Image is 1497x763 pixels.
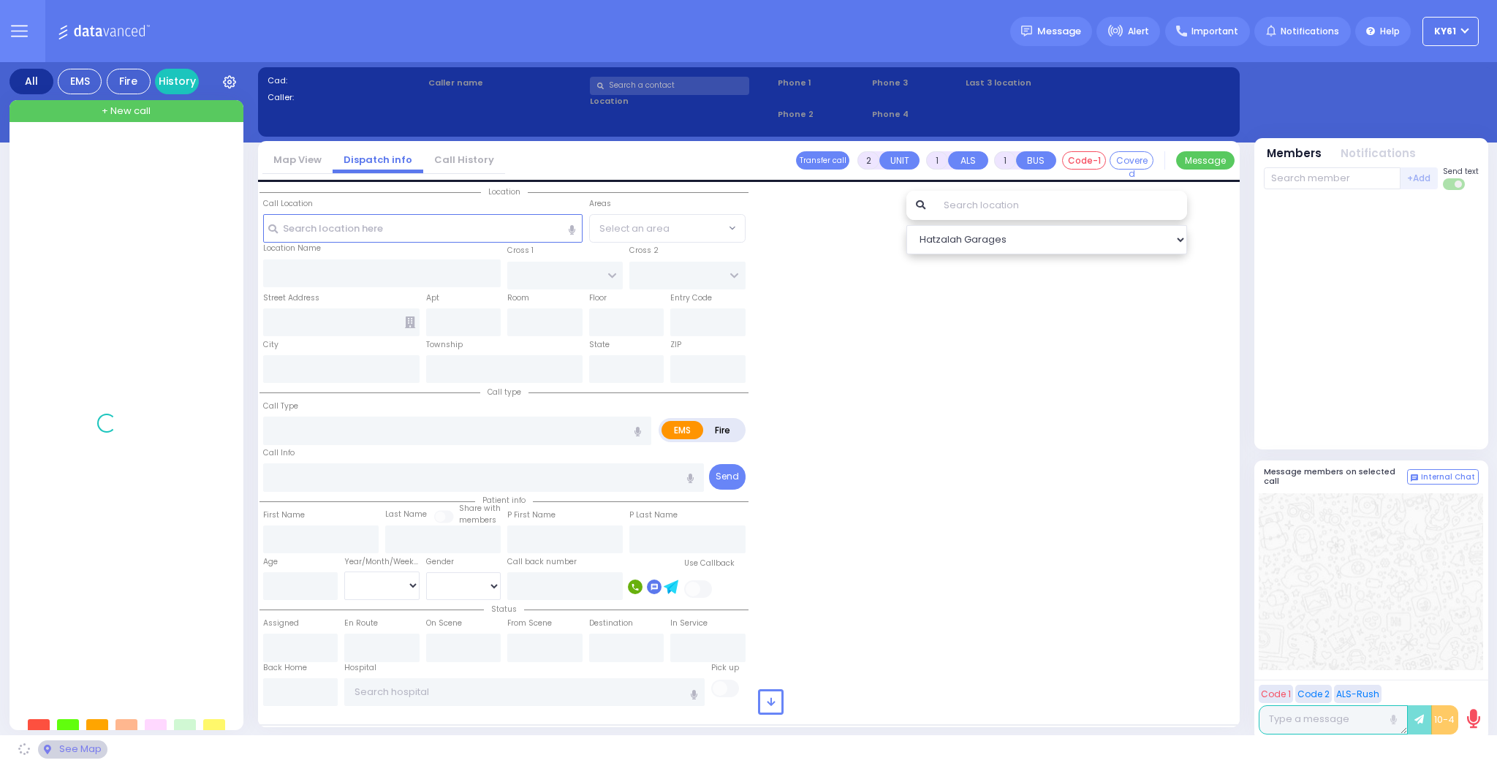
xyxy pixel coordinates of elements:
label: Caller: [268,91,424,104]
label: Call Type [263,401,298,412]
label: Call Location [263,198,313,210]
label: EMS [662,421,704,439]
a: Map View [262,153,333,167]
label: Age [263,556,278,568]
button: Code 1 [1259,685,1293,703]
label: Gender [426,556,454,568]
button: Transfer call [796,151,849,170]
label: Cad: [268,75,424,87]
div: EMS [58,69,102,94]
label: Fire [702,421,743,439]
button: Covered [1110,151,1153,170]
img: Logo [58,22,155,40]
label: On Scene [426,618,462,629]
a: History [155,69,199,94]
span: KY61 [1434,25,1456,38]
label: Call Info [263,447,295,459]
input: Search location here [263,214,583,242]
label: State [589,339,610,351]
input: Search hospital [344,678,705,706]
label: En Route [344,618,378,629]
span: Notifications [1281,25,1339,38]
span: + New call [102,104,151,118]
label: Street Address [263,292,319,304]
span: Internal Chat [1421,472,1475,482]
small: Share with [459,503,501,514]
span: Call type [480,387,528,398]
img: comment-alt.png [1411,474,1418,482]
label: Last Name [385,509,427,520]
span: Other building occupants [405,316,415,328]
label: Location [590,95,773,107]
input: Search a contact [590,77,749,95]
button: ALS [948,151,988,170]
span: Alert [1128,25,1149,38]
span: Phone 4 [872,108,961,121]
label: Room [507,292,529,304]
span: Help [1380,25,1400,38]
div: Year/Month/Week/Day [344,556,420,568]
span: Location [481,186,528,197]
label: Last 3 location [966,77,1098,89]
label: Destination [589,618,633,629]
span: Phone 3 [872,77,961,89]
button: UNIT [879,151,920,170]
label: Areas [589,198,611,210]
label: P Last Name [629,509,678,521]
label: Call back number [507,556,577,568]
button: Message [1176,151,1235,170]
label: Floor [589,292,607,304]
span: Status [484,604,524,615]
h5: Message members on selected call [1264,467,1407,486]
span: Patient info [475,495,533,506]
label: Township [426,339,463,351]
a: Call History [423,153,505,167]
label: In Service [670,618,708,629]
label: Pick up [711,662,739,674]
label: Assigned [263,618,299,629]
span: Phone 1 [778,77,867,89]
label: First Name [263,509,305,521]
button: ALS-Rush [1334,685,1382,703]
button: Members [1267,145,1322,162]
span: Message [1037,24,1081,39]
label: Hospital [344,662,376,674]
button: Send [709,464,746,490]
label: P First Name [507,509,556,521]
div: Fire [107,69,151,94]
button: BUS [1016,151,1056,170]
button: Notifications [1341,145,1416,162]
label: Use Callback [684,558,735,569]
input: Search member [1264,167,1401,189]
label: Turn off text [1443,177,1466,191]
span: Select an area [599,221,670,236]
button: Internal Chat [1407,469,1479,485]
span: Send text [1443,166,1479,177]
div: All [10,69,53,94]
label: Cross 1 [507,245,534,257]
label: Apt [426,292,439,304]
button: KY61 [1422,17,1479,46]
input: Search location [934,191,1187,220]
label: Back Home [263,662,307,674]
label: ZIP [670,339,681,351]
label: City [263,339,278,351]
div: See map [38,740,107,759]
a: Dispatch info [333,153,423,167]
span: members [459,515,496,525]
button: Code 2 [1295,685,1332,703]
label: Cross 2 [629,245,659,257]
img: message.svg [1021,26,1032,37]
label: Location Name [263,243,321,254]
label: Caller name [428,77,585,89]
label: From Scene [507,618,552,629]
span: Important [1191,25,1238,38]
span: Phone 2 [778,108,867,121]
label: Entry Code [670,292,712,304]
button: Code-1 [1062,151,1106,170]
